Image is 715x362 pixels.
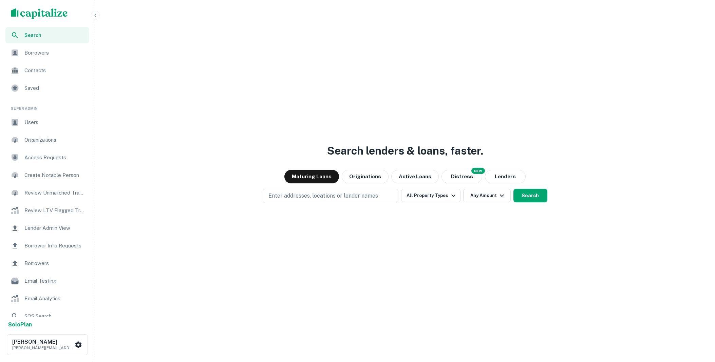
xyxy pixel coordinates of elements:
[5,202,89,219] a: Review LTV Flagged Transactions
[5,308,89,324] a: SOS Search
[284,170,339,183] button: Maturing Loans
[5,132,89,148] a: Organizations
[5,238,89,254] a: Borrower Info Requests
[11,8,68,19] img: capitalize-logo.png
[5,27,89,43] a: Search
[5,114,89,130] a: Users
[5,98,89,114] li: Super Admin
[5,149,89,166] a: Access Requests
[263,189,398,203] button: Enter addresses, locations or lender names
[8,321,32,328] strong: Solo Plan
[5,45,89,61] a: Borrowers
[5,273,89,289] a: Email Testing
[401,189,460,202] button: All Property Types
[12,339,73,345] h6: [PERSON_NAME]
[24,32,85,39] span: Search
[24,259,85,267] span: Borrowers
[24,171,85,179] span: Create Notable Person
[5,185,89,201] a: Review Unmatched Transactions
[441,170,482,183] button: Search distressed loans with lien and other non-mortgage details.
[463,189,511,202] button: Any Amount
[268,192,378,200] p: Enter addresses, locations or lender names
[391,170,439,183] button: Active Loans
[485,170,526,183] button: Lenders
[5,62,89,79] a: Contacts
[24,49,85,57] span: Borrowers
[24,295,85,303] span: Email Analytics
[24,312,85,320] span: SOS Search
[12,345,73,351] p: [PERSON_NAME][EMAIL_ADDRESS][DOMAIN_NAME]
[5,255,89,271] a: Borrowers
[5,220,89,236] a: Lender Admin View
[5,80,89,96] a: Saved
[327,143,483,159] h3: Search lenders & loans, faster.
[24,242,85,250] span: Borrower Info Requests
[24,189,85,197] span: Review Unmatched Transactions
[24,66,85,75] span: Contacts
[471,168,485,174] div: NEW
[513,189,547,202] button: Search
[24,136,85,144] span: Organizations
[342,170,389,183] button: Originations
[8,321,32,329] a: SoloPlan
[24,154,85,162] span: Access Requests
[5,290,89,307] a: Email Analytics
[24,224,85,232] span: Lender Admin View
[5,167,89,183] a: Create Notable Person
[24,277,85,285] span: Email Testing
[7,334,88,355] button: [PERSON_NAME][PERSON_NAME][EMAIL_ADDRESS][DOMAIN_NAME]
[681,308,715,340] iframe: Chat Widget
[24,206,85,215] span: Review LTV Flagged Transactions
[24,118,85,126] span: Users
[24,84,85,92] span: Saved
